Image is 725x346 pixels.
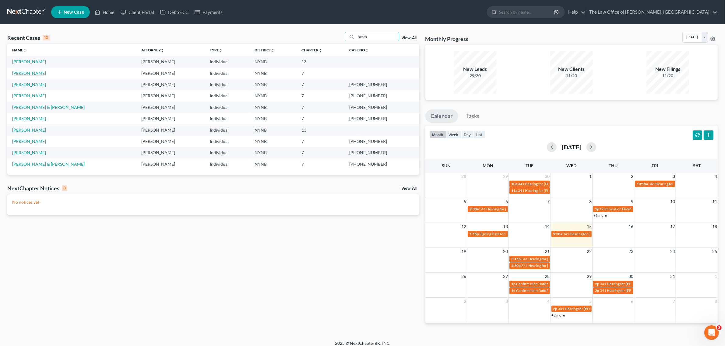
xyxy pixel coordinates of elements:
[250,79,297,90] td: NYNB
[205,102,250,113] td: Individual
[12,59,46,64] a: [PERSON_NAME]
[547,198,551,205] span: 7
[344,136,419,147] td: [PHONE_NUMBER]
[516,282,613,286] span: Confirmation Date for [PERSON_NAME] & [PERSON_NAME]
[511,182,517,186] span: 10a
[470,207,479,211] span: 9:30a
[670,223,676,230] span: 17
[463,198,467,205] span: 5
[344,90,419,102] td: [PHONE_NUMBER]
[630,298,634,305] span: 6
[552,313,565,317] a: +2 more
[550,66,593,73] div: New Clients
[714,173,718,180] span: 4
[250,113,297,124] td: NYNB
[714,298,718,305] span: 8
[521,263,576,268] span: 341 Hearing for [PERSON_NAME]
[297,158,344,170] td: 7
[12,105,85,110] a: [PERSON_NAME] & [PERSON_NAME]
[566,163,576,168] span: Wed
[250,67,297,79] td: NYNB
[205,158,250,170] td: Individual
[454,66,497,73] div: New Leads
[118,7,157,18] a: Client Portal
[402,186,417,191] a: View All
[461,173,467,180] span: 28
[250,124,297,136] td: NYNB
[219,49,223,52] i: unfold_more
[502,223,509,230] span: 13
[205,90,250,102] td: Individual
[356,32,399,41] input: Search by name...
[12,161,85,167] a: [PERSON_NAME] & [PERSON_NAME]
[12,116,46,121] a: [PERSON_NAME]
[461,130,474,139] button: day
[553,232,562,236] span: 9:30a
[511,288,516,293] span: 1p
[255,48,275,52] a: Districtunfold_more
[461,273,467,280] span: 26
[136,124,205,136] td: [PERSON_NAME]
[344,113,419,124] td: [PHONE_NUMBER]
[595,207,599,211] span: 1p
[526,163,534,168] span: Tue
[425,109,458,123] a: Calendar
[586,248,592,255] span: 22
[136,79,205,90] td: [PERSON_NAME]
[205,136,250,147] td: Individual
[250,56,297,67] td: NYNB
[499,6,555,18] input: Search by name...
[319,49,322,52] i: unfold_more
[136,136,205,147] td: [PERSON_NAME]
[136,147,205,158] td: [PERSON_NAME]
[446,130,461,139] button: week
[586,273,592,280] span: 29
[637,182,648,186] span: 10:15a
[442,163,451,168] span: Sun
[136,90,205,102] td: [PERSON_NAME]
[210,48,223,52] a: Typeunfold_more
[630,198,634,205] span: 9
[12,93,46,98] a: [PERSON_NAME]
[502,273,509,280] span: 27
[250,147,297,158] td: NYNB
[586,7,717,18] a: The Law Office of [PERSON_NAME], [GEOGRAPHIC_DATA]
[92,7,118,18] a: Home
[670,198,676,205] span: 10
[136,67,205,79] td: [PERSON_NAME]
[712,223,718,230] span: 18
[297,147,344,158] td: 7
[544,173,551,180] span: 30
[652,163,658,168] span: Fri
[136,113,205,124] td: [PERSON_NAME]
[454,73,497,79] div: 29/30
[271,49,275,52] i: unfold_more
[589,173,592,180] span: 1
[297,90,344,102] td: 7
[649,182,703,186] span: 341 Hearing for [PERSON_NAME]
[136,102,205,113] td: [PERSON_NAME]
[558,306,649,311] span: 341 Hearing for [PERSON_NAME][GEOGRAPHIC_DATA]
[461,223,467,230] span: 12
[365,49,369,52] i: unfold_more
[646,73,689,79] div: 11/20
[595,288,599,293] span: 2p
[12,71,46,76] a: [PERSON_NAME]
[192,7,226,18] a: Payments
[474,130,485,139] button: list
[480,232,534,236] span: Signing Date for [PERSON_NAME]
[297,79,344,90] td: 7
[646,66,689,73] div: New Filings
[349,48,369,52] a: Case Nounfold_more
[12,150,46,155] a: [PERSON_NAME]
[301,48,322,52] a: Chapterunfold_more
[470,232,479,236] span: 1:15p
[561,144,582,150] h2: [DATE]
[205,147,250,158] td: Individual
[12,199,414,205] p: No notices yet!
[544,273,551,280] span: 28
[297,102,344,113] td: 7
[205,113,250,124] td: Individual
[593,213,607,218] a: +3 more
[23,49,27,52] i: unfold_more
